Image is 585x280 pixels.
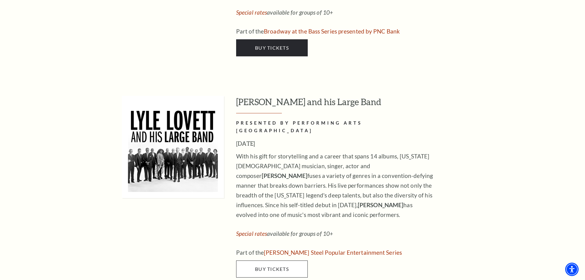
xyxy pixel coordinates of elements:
[236,119,434,135] h2: PRESENTED BY PERFORMING ARTS [GEOGRAPHIC_DATA]
[262,172,307,179] strong: [PERSON_NAME]
[236,261,308,278] a: Buy Tickets
[264,249,402,256] a: Irwin Steel Popular Entertainment Series - open in a new tab
[255,266,289,272] span: Buy Tickets
[236,96,481,113] h3: [PERSON_NAME] and his Large Band
[236,248,434,257] p: Part of the
[236,39,308,56] a: Buy Tickets
[236,153,433,218] span: With his gift for storytelling and a career that spans 14 albums, [US_STATE][DEMOGRAPHIC_DATA] mu...
[236,139,434,148] h3: [DATE]
[236,27,434,36] p: Part of the
[358,201,403,208] strong: [PERSON_NAME]
[236,9,333,16] em: available for groups of 10+
[236,230,267,237] a: Special rates
[255,45,289,51] span: Buy Tickets
[236,230,333,237] em: available for groups of 10+
[264,28,400,35] a: Broadway at the Bass Series presented by PNC Bank
[122,96,224,198] img: Lyle Lovett and his Large Band
[565,263,579,276] div: Accessibility Menu
[236,9,267,16] a: Special rates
